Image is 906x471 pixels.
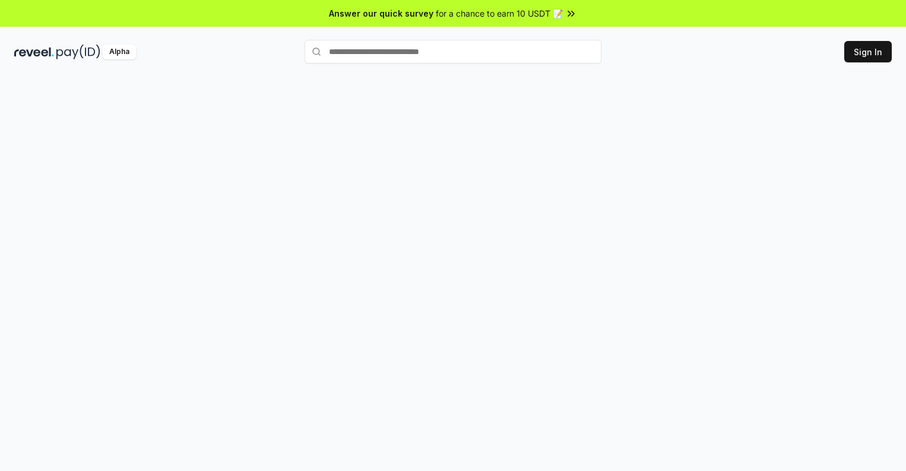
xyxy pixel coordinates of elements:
[14,45,54,59] img: reveel_dark
[56,45,100,59] img: pay_id
[436,7,563,20] span: for a chance to earn 10 USDT 📝
[329,7,433,20] span: Answer our quick survey
[103,45,136,59] div: Alpha
[844,41,892,62] button: Sign In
